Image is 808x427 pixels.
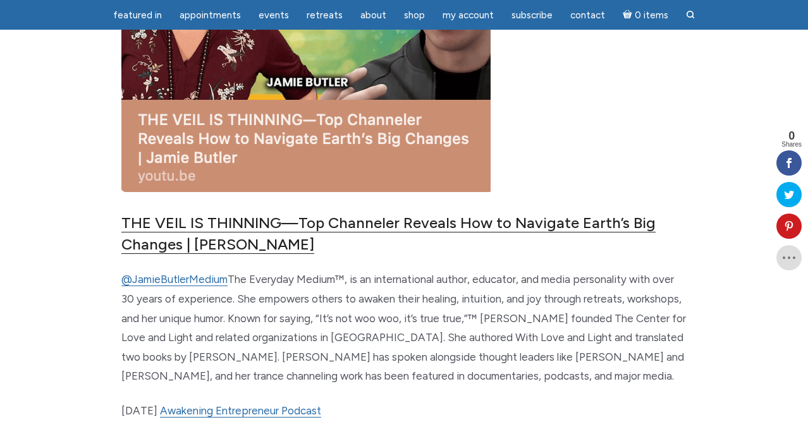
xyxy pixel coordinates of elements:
[404,9,425,21] span: Shop
[121,404,157,417] span: [DATE]
[180,9,241,21] span: Appointments
[160,404,321,418] a: Awakening Entrepreneur Podcast
[307,9,343,21] span: Retreats
[504,3,560,28] a: Subscribe
[563,3,613,28] a: Contact
[121,273,228,286] a: ‪@JamieButlerMedium‬
[172,3,248,28] a: Appointments
[511,9,553,21] span: Subscribe
[635,11,668,20] span: 0 items
[299,3,350,28] a: Retreats
[113,9,162,21] span: featured in
[121,213,656,254] a: THE VEIL IS THINNING—Top Channeler Reveals How to Navigate Earth’s Big Changes | [PERSON_NAME]
[259,9,289,21] span: Events
[570,9,605,21] span: Contact
[353,3,394,28] a: About
[121,273,687,420] span: The Everyday Medium™, is an international author, educator, and media personality with over 30 ye...
[251,3,297,28] a: Events
[443,9,494,21] span: My Account
[106,3,169,28] a: featured in
[435,3,501,28] a: My Account
[623,9,635,21] i: Cart
[360,9,386,21] span: About
[781,130,802,141] span: 0
[396,3,432,28] a: Shop
[615,2,676,28] a: Cart0 items
[781,141,802,148] span: Shares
